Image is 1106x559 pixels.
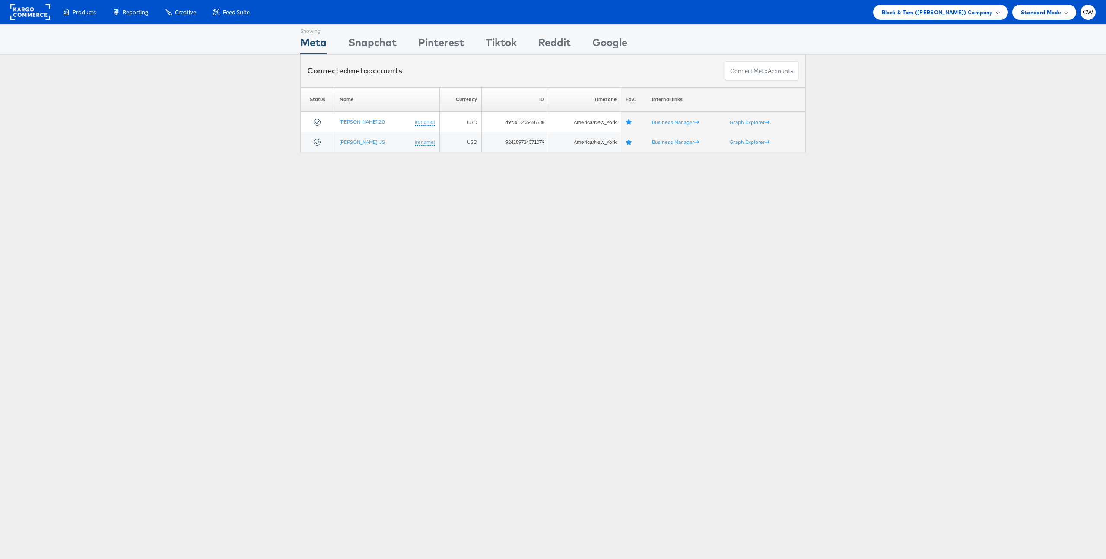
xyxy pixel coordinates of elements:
span: Standard Mode [1021,8,1061,17]
div: Tiktok [486,35,517,54]
td: America/New_York [549,132,621,152]
div: Pinterest [418,35,464,54]
td: USD [439,112,482,132]
span: Feed Suite [223,8,250,16]
span: CW [1083,10,1093,15]
td: America/New_York [549,112,621,132]
th: ID [482,87,549,112]
a: Graph Explorer [730,139,769,145]
a: Business Manager [652,139,699,145]
a: (rename) [415,118,435,126]
a: [PERSON_NAME] US [340,139,385,145]
a: Business Manager [652,119,699,125]
span: meta [753,67,768,75]
span: Creative [175,8,196,16]
a: Graph Explorer [730,119,769,125]
a: (rename) [415,139,435,146]
th: Status [301,87,335,112]
div: Connected accounts [307,65,402,76]
span: meta [348,66,368,76]
button: ConnectmetaAccounts [725,61,799,81]
th: Name [335,87,439,112]
div: Showing [300,25,327,35]
div: Google [592,35,627,54]
th: Currency [439,87,482,112]
td: 924159734371079 [482,132,549,152]
span: Products [73,8,96,16]
div: Reddit [538,35,571,54]
th: Timezone [549,87,621,112]
div: Meta [300,35,327,54]
span: Block & Tam ([PERSON_NAME]) Company [882,8,993,17]
a: [PERSON_NAME] 2.0 [340,118,385,125]
div: Snapchat [348,35,397,54]
td: USD [439,132,482,152]
td: 497801206465538 [482,112,549,132]
span: Reporting [123,8,148,16]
